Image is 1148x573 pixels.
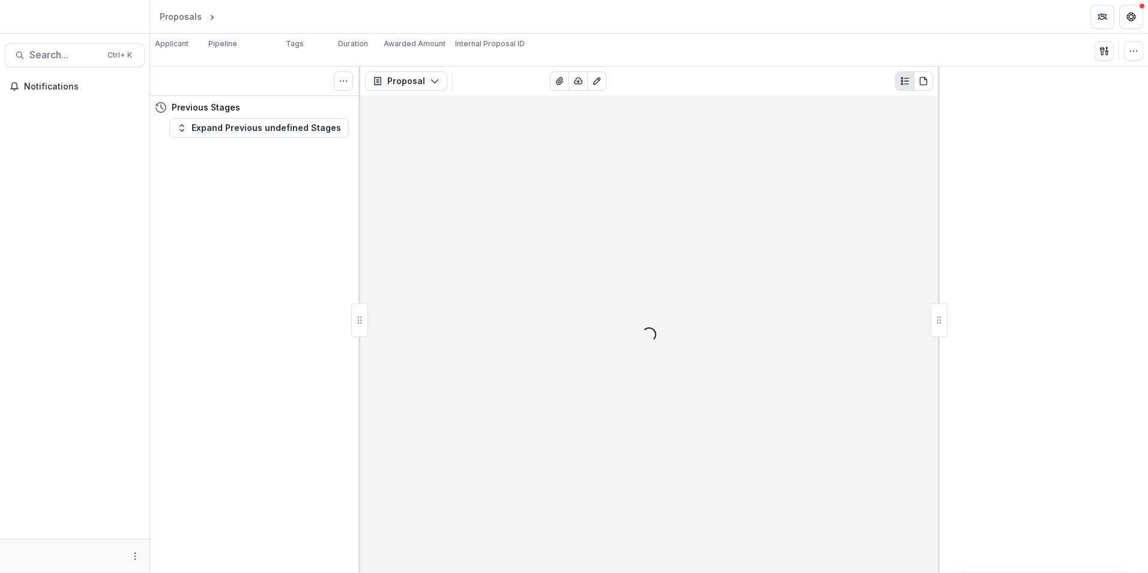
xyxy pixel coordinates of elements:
a: Proposals [155,8,207,25]
button: More [128,549,142,563]
button: Proposal [365,71,447,91]
button: PDF view [914,71,933,91]
button: Plaintext view [895,71,914,91]
p: Internal Proposal ID [455,38,525,49]
button: Search... [5,43,145,67]
button: Partners [1090,5,1114,29]
nav: breadcrumb [155,8,268,25]
div: Proposals [160,10,202,23]
p: Applicant [155,38,189,49]
span: Search... [29,49,100,61]
button: Notifications [5,77,145,96]
button: Expand Previous undefined Stages [169,118,349,138]
div: Ctrl + K [105,49,134,62]
p: Awarded Amount [384,38,446,49]
p: Pipeline [208,38,237,49]
h4: Previous Stages [172,101,240,114]
button: Edit as form [587,71,606,91]
span: Notifications [24,82,140,92]
p: Duration [338,38,368,49]
button: Toggle View Cancelled Tasks [334,71,353,91]
p: Tags [286,38,304,49]
button: Get Help [1119,5,1143,29]
button: View Attached Files [550,71,569,91]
